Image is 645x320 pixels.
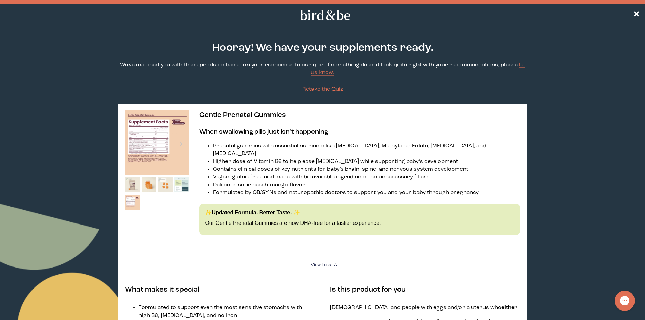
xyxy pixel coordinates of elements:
[213,181,520,189] li: Delicious sour peach-mango flavor
[200,40,445,56] h2: Hooray! We have your supplements ready.
[205,219,514,227] p: Our Gentle Prenatal Gummies are now DHA-free for a tastier experience.
[118,61,526,77] p: We've matched you with these products based on your responses to our quiz. If something doesn't l...
[311,62,525,76] a: let us know.
[174,177,190,193] img: thumbnail image
[142,177,157,193] img: thumbnail image
[125,110,189,175] img: thumbnail image
[205,210,300,215] strong: ✨Updated Formula. Better Taste. ✨
[125,285,315,295] h4: What makes it special
[213,158,520,166] li: Higher dose of Vitamin B6 to help ease [MEDICAL_DATA] while supporting baby’s development
[633,9,640,21] a: ✕
[311,263,331,267] span: View Less
[125,195,140,210] img: thumbnail image
[611,288,638,313] iframe: Gorgias live chat messenger
[311,262,335,268] summary: View Less <
[633,11,640,19] span: ✕
[302,87,343,92] span: Retake the Quiz
[213,166,520,173] li: Contains clinical doses of key nutrients for baby’s brain, spine, and nervous system development
[138,304,315,320] li: Formulated to support even the most sensitive stomachs with high B6, [MEDICAL_DATA], and no Iron
[213,142,520,158] li: Prenatal gummies with essential nutrients like [MEDICAL_DATA], Methylated Folate, [MEDICAL_DATA],...
[501,305,519,311] strong: either:
[199,112,286,119] span: Gentle Prenatal Gummies
[213,173,520,181] li: Vegan, gluten-free, and made with bioavailable ingredients—no unnecessary fillers
[125,177,140,193] img: thumbnail image
[333,263,339,267] i: <
[213,189,520,197] li: Formulated by OB/GYNs and naturopathic doctors to support you and your baby through pregnancy
[158,177,173,193] img: thumbnail image
[302,86,343,93] a: Retake the Quiz
[330,285,520,295] h4: Is this product for you
[199,127,520,137] h3: When swallowing pills just isn’t happening
[330,304,520,312] p: [DEMOGRAPHIC_DATA] and people with eggs and/or a uterus who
